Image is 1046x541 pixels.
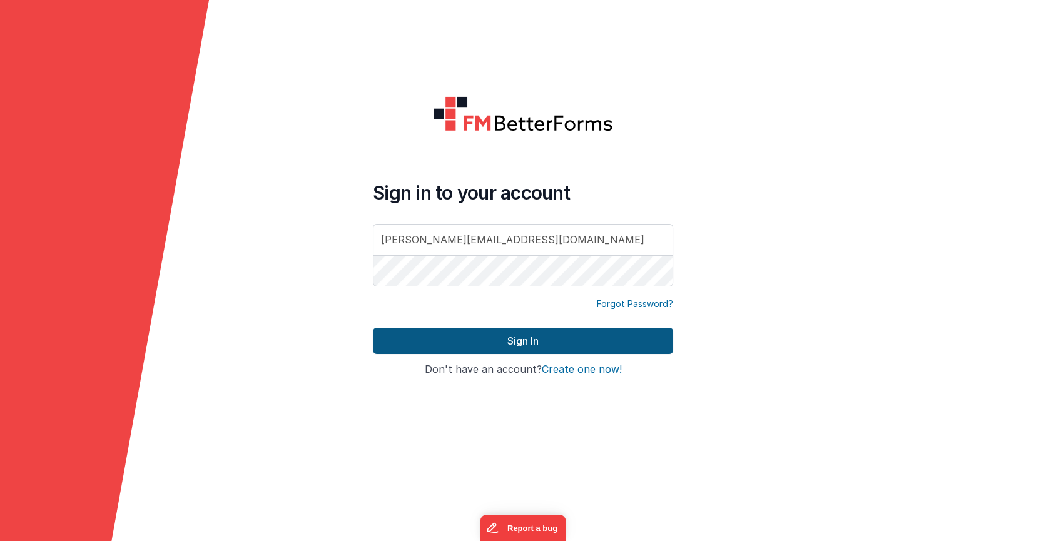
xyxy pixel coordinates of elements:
h4: Don't have an account? [373,364,673,375]
h4: Sign in to your account [373,181,673,204]
button: Sign In [373,328,673,354]
input: Email Address [373,224,673,255]
iframe: Marker.io feedback button [480,515,566,541]
button: Create one now! [542,364,622,375]
a: Forgot Password? [597,298,673,310]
